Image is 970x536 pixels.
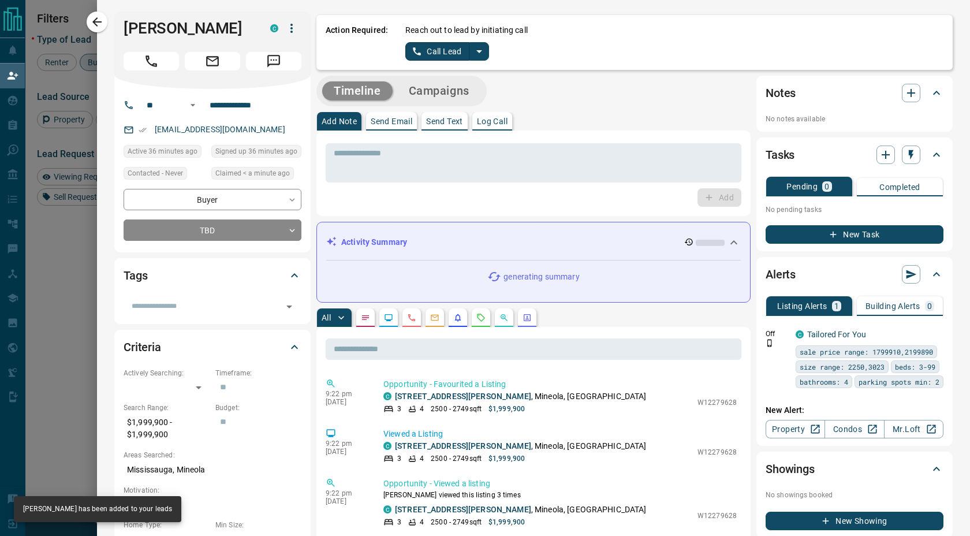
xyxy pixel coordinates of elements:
p: All [322,314,331,322]
a: Property [766,420,825,438]
p: [DATE] [326,398,366,406]
svg: Listing Alerts [453,313,462,322]
p: $1,999,900 [488,404,525,414]
p: generating summary [503,271,579,283]
h2: Showings [766,460,815,478]
a: [STREET_ADDRESS][PERSON_NAME] [395,441,531,451]
span: Signed up 36 minutes ago [215,146,297,157]
p: $1,999,900 [488,453,525,464]
div: TBD [124,219,301,241]
p: W12279628 [697,447,737,457]
button: Campaigns [397,81,481,100]
a: Mr.Loft [884,420,943,438]
p: [DATE] [326,448,366,456]
h2: Tasks [766,146,794,164]
div: condos.ca [270,24,278,32]
svg: Notes [361,313,370,322]
p: Actively Searching: [124,368,210,378]
p: [DATE] [326,497,366,505]
p: W12279628 [697,397,737,408]
span: sale price range: 1799910,2199890 [800,346,933,358]
p: 3 [397,404,401,414]
p: 3 [397,453,401,464]
div: condos.ca [383,505,391,513]
p: 0 [824,183,829,191]
p: 4 [420,404,424,414]
p: Timeframe: [215,368,301,378]
button: Call Lead [405,42,469,61]
a: [STREET_ADDRESS][PERSON_NAME] [395,392,531,401]
p: 4 [420,517,424,527]
p: No showings booked [766,490,943,500]
a: Tailored For You [807,330,866,339]
p: 2500 - 2749 sqft [431,517,482,527]
span: bathrooms: 4 [800,376,848,388]
p: Home Type: [124,520,210,530]
div: Notes [766,79,943,107]
p: Opportunity - Viewed a listing [383,478,737,490]
div: Fri Sep 12 2025 [211,167,301,183]
button: New Task [766,225,943,244]
a: Condos [824,420,884,438]
span: beds: 3-99 [895,361,935,373]
p: , Mineola, [GEOGRAPHIC_DATA] [395,390,647,403]
p: Viewed a Listing [383,428,737,440]
p: , Mineola, [GEOGRAPHIC_DATA] [395,440,647,452]
button: Timeline [322,81,393,100]
h2: Tags [124,266,147,285]
h2: Criteria [124,338,161,356]
div: Showings [766,455,943,483]
div: condos.ca [796,330,804,338]
p: 4 [420,453,424,464]
button: New Showing [766,512,943,530]
button: Open [281,299,297,315]
p: No notes available [766,114,943,124]
div: Criteria [124,333,301,361]
a: [EMAIL_ADDRESS][DOMAIN_NAME] [155,125,285,134]
p: 2500 - 2749 sqft [431,404,482,414]
p: Reach out to lead by initiating call [405,24,528,36]
span: Email [185,52,240,70]
p: Action Required: [326,24,388,61]
svg: Email Verified [139,126,147,134]
p: Motivation: [124,485,301,496]
svg: Push Notification Only [766,339,774,347]
p: Search Range: [124,403,210,413]
p: Off [766,329,789,339]
div: Buyer [124,189,301,210]
p: $1,999,900 - $1,999,900 [124,413,210,444]
svg: Calls [407,313,416,322]
p: Mississauga, Mineola [124,460,301,479]
p: [PERSON_NAME] viewed this listing 3 times [383,490,737,500]
p: Min Size: [215,520,301,530]
p: Activity Summary [341,236,407,248]
div: Tasks [766,141,943,169]
p: Building Alerts [865,302,920,310]
div: Tags [124,262,301,289]
p: Budget: [215,403,301,413]
p: No pending tasks [766,201,943,218]
p: 2500 - 2749 sqft [431,453,482,464]
span: Call [124,52,179,70]
div: condos.ca [383,392,391,400]
div: Fri Sep 12 2025 [124,145,206,161]
svg: Lead Browsing Activity [384,313,393,322]
p: Send Email [371,117,412,125]
div: Alerts [766,260,943,288]
h2: Notes [766,84,796,102]
span: size range: 2250,3023 [800,361,885,373]
p: Log Call [477,117,508,125]
p: Opportunity - Favourited a Listing [383,378,737,390]
p: 9:22 pm [326,489,366,497]
svg: Agent Actions [523,313,532,322]
p: 9:22 pm [326,440,366,448]
svg: Requests [476,313,486,322]
p: 9:22 pm [326,390,366,398]
p: Areas Searched: [124,450,301,460]
p: 0 [927,302,932,310]
div: condos.ca [383,442,391,450]
h1: [PERSON_NAME] [124,19,253,38]
p: Pending [786,183,818,191]
p: Listing Alerts [777,302,827,310]
h2: Alerts [766,265,796,284]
